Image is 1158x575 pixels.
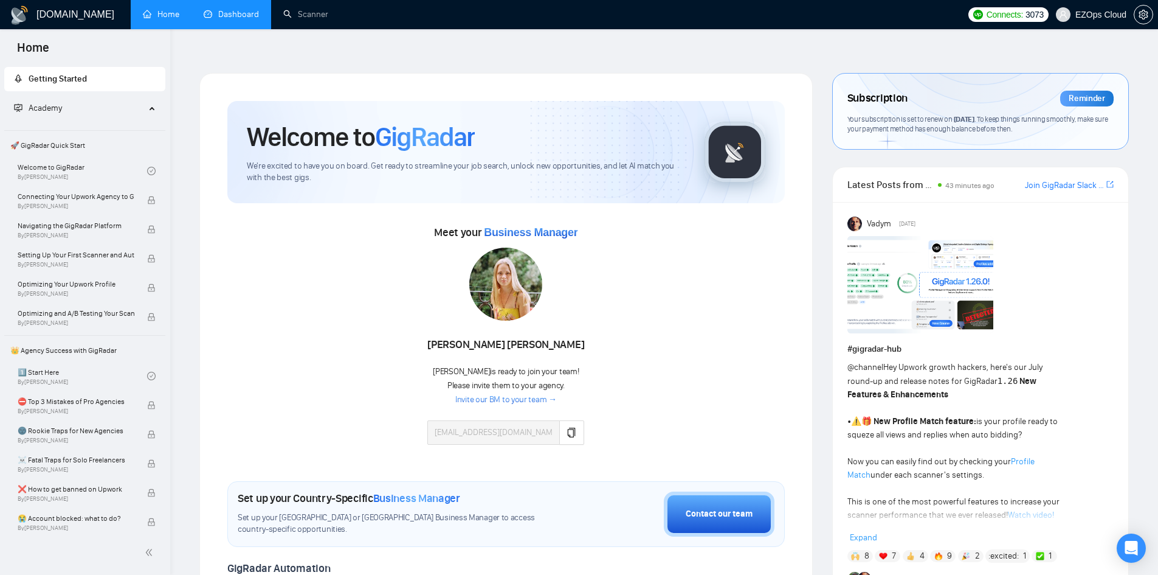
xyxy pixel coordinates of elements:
[5,338,164,363] span: 👑 Agency Success with GigRadar
[283,9,328,19] a: searchScanner
[18,437,134,444] span: By [PERSON_NAME]
[18,203,134,210] span: By [PERSON_NAME]
[987,8,1023,21] span: Connects:
[705,122,765,183] img: gigradar-logo.png
[899,218,915,229] span: [DATE]
[867,217,891,231] span: Vadym
[18,190,134,203] span: Connecting Your Upwork Agency to GigRadar
[18,278,134,290] span: Optimizing Your Upwork Profile
[247,161,685,184] span: We're excited to have you on board. Get ready to streamline your job search, unlock new opportuni...
[847,114,1108,134] span: Your subscription is set to renew on . To keep things running smoothly, make sure your payment me...
[147,196,156,204] span: lock
[4,67,165,91] li: Getting Started
[18,512,134,524] span: 😭 Account blocked: what to do?
[18,307,134,319] span: Optimizing and A/B Testing Your Scanner for Better Results
[1117,534,1146,563] div: Open Intercom Messenger
[847,343,1114,356] h1: # gigradar-hub
[469,248,542,321] img: 1686179443565-78.jpg
[18,454,134,466] span: ☠️ Fatal Traps for Solo Freelancers
[18,220,134,232] span: Navigating the GigRadar Platform
[447,380,565,391] span: Please invite them to your agency.
[433,366,579,377] span: [PERSON_NAME] is ready to join your team!
[238,512,560,535] span: Set up your [GEOGRAPHIC_DATA] or [GEOGRAPHIC_DATA] Business Manager to access country-specific op...
[18,425,134,437] span: 🌚 Rookie Traps for New Agencies
[227,562,330,575] span: GigRadar Automation
[18,483,134,495] span: ❌ How to get banned on Upwork
[998,376,1018,386] code: 1.26
[18,319,134,327] span: By [PERSON_NAME]
[847,217,862,231] img: Vadym
[18,158,147,184] a: Welcome to GigRadarBy[PERSON_NAME]
[847,456,1035,480] a: Profile Match
[1106,179,1114,189] span: export
[18,466,134,473] span: By [PERSON_NAME]
[947,550,952,562] span: 9
[18,524,134,532] span: By [PERSON_NAME]
[847,236,993,333] img: F09AC4U7ATU-image.png
[145,546,157,559] span: double-left
[847,177,934,192] span: Latest Posts from the GigRadar Community
[7,39,59,64] span: Home
[847,376,1037,400] strong: New Features & Enhancements
[934,552,943,560] img: 🔥
[567,428,576,437] span: copy
[559,420,585,445] button: copy
[920,550,925,562] span: 4
[18,363,147,389] a: 1️⃣ Start HereBy[PERSON_NAME]
[879,552,887,560] img: ❤️
[427,335,584,355] div: [PERSON_NAME] [PERSON_NAME]
[143,9,179,19] a: homeHome
[14,103,22,112] span: fund-projection-screen
[1059,10,1067,19] span: user
[375,120,475,153] span: GigRadar
[988,549,1019,563] span: :excited:
[686,507,753,521] div: Contact our team
[1134,10,1153,19] span: setting
[147,489,156,497] span: lock
[373,492,460,505] span: Business Manager
[14,103,62,113] span: Academy
[147,518,156,526] span: lock
[204,9,259,19] a: dashboardDashboard
[962,552,970,560] img: 🎉
[1134,10,1153,19] a: setting
[147,313,156,321] span: lock
[874,416,976,427] strong: New Profile Match feature:
[850,532,877,543] span: Expand
[847,88,908,109] span: Subscription
[861,416,872,427] span: 🎁
[1008,510,1054,520] a: Watch video!
[892,550,896,562] span: 7
[247,120,475,153] h1: Welcome to
[147,225,156,234] span: lock
[147,284,156,292] span: lock
[1036,552,1044,560] img: ✅
[484,226,577,239] span: Business Manager
[29,103,62,113] span: Academy
[1025,8,1044,21] span: 3073
[18,261,134,268] span: By [PERSON_NAME]
[14,74,22,83] span: rocket
[5,133,164,158] span: 🚀 GigRadar Quick Start
[1023,550,1026,562] span: 1
[18,396,134,408] span: ⛔ Top 3 Mistakes of Pro Agencies
[147,401,156,409] span: lock
[434,226,577,239] span: Meet your
[147,372,156,380] span: check-circle
[664,492,774,537] button: Contact our team
[1060,91,1114,106] div: Reminder
[1049,550,1052,562] span: 1
[147,254,156,263] span: lock
[906,552,915,560] img: 👍
[1134,5,1153,24] button: setting
[851,416,861,427] span: ⚠️
[851,552,860,560] img: 🙌
[847,362,883,372] span: @channel
[18,290,134,298] span: By [PERSON_NAME]
[238,492,460,505] h1: Set up your Country-Specific
[147,167,156,175] span: check-circle
[975,550,980,562] span: 2
[1106,179,1114,190] a: export
[29,74,87,84] span: Getting Started
[147,430,156,439] span: lock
